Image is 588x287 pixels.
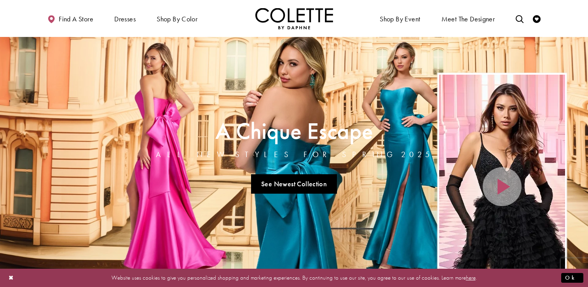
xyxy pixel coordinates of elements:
span: Meet the designer [441,15,495,23]
span: Shop by color [155,8,199,29]
a: Toggle search [514,8,525,29]
a: Check Wishlist [531,8,543,29]
a: Meet the designer [440,8,497,29]
span: Find a store [59,15,93,23]
span: Shop By Event [378,8,422,29]
p: Website uses cookies to give you personalized shopping and marketing experiences. By continuing t... [56,273,532,283]
a: Visit Home Page [255,8,333,29]
button: Close Dialog [5,271,18,285]
span: Dresses [112,8,138,29]
button: Submit Dialog [561,273,583,283]
a: Find a store [45,8,95,29]
a: here [466,274,476,282]
ul: Slider Links [154,171,435,197]
img: Colette by Daphne [255,8,333,29]
span: Dresses [114,15,136,23]
a: See Newest Collection A Chique Escape All New Styles For Spring 2025 [251,174,337,194]
span: Shop By Event [380,15,420,23]
span: Shop by color [157,15,197,23]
